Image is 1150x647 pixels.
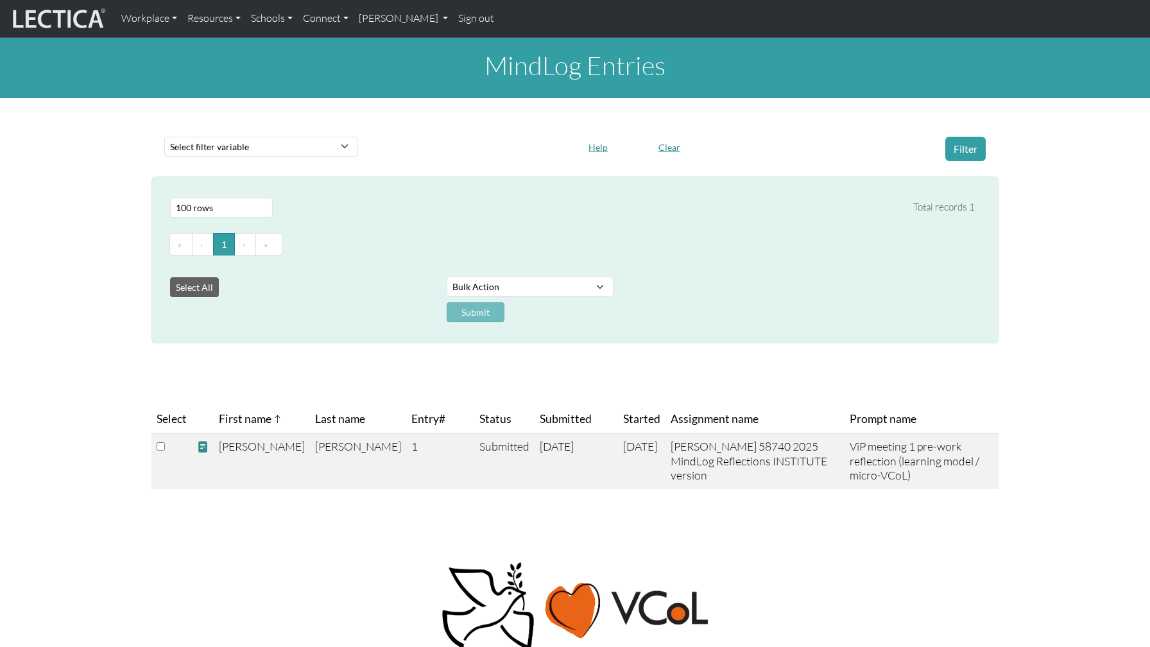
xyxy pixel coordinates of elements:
[474,433,535,488] td: Submitted
[535,433,618,488] td: [DATE]
[913,200,975,216] div: Total records 1
[406,433,474,488] td: 1
[540,410,592,428] span: Submitted
[214,433,310,488] td: [PERSON_NAME]
[618,433,665,488] td: [DATE]
[298,5,354,32] a: Connect
[945,137,986,161] button: Filter
[845,433,999,488] td: ViP meeting 1 pre-work reflection (learning model / micro-VCoL)
[151,405,192,434] th: Select
[354,5,453,32] a: [PERSON_NAME]
[10,6,106,31] img: lecticalive
[453,5,499,32] a: Sign out
[310,433,406,488] td: [PERSON_NAME]
[182,5,246,32] a: Resources
[583,137,614,157] button: Help
[850,410,916,428] span: Prompt name
[219,410,282,428] span: First name
[671,410,759,428] span: Assignment name
[653,137,686,157] button: Clear
[618,405,665,434] th: Started
[665,433,845,488] td: [PERSON_NAME] 58740 2025 MindLog Reflections INSTITUTE version
[170,233,975,256] ul: Pagination
[213,233,235,256] button: Go to page 1
[479,410,511,428] span: Status
[583,139,614,153] a: Help
[246,5,298,32] a: Schools
[116,5,182,32] a: Workplace
[411,410,469,428] span: Entry#
[170,277,219,297] button: Select All
[197,440,209,454] span: view
[310,405,406,434] th: Last name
